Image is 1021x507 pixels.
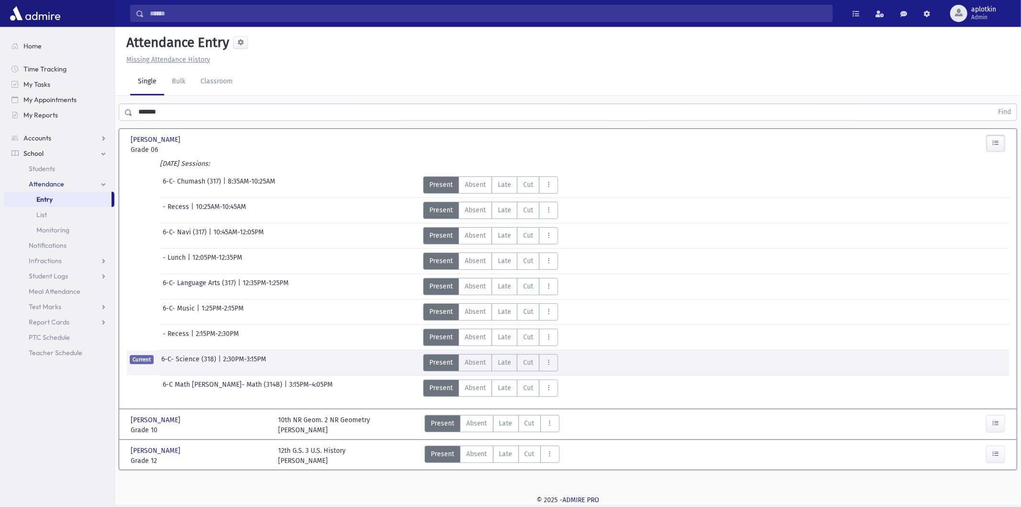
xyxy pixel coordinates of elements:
span: Present [431,449,454,459]
span: Attendance [29,180,64,188]
span: [PERSON_NAME] [131,135,182,145]
span: Cut [523,383,533,393]
div: 12th G.S. 3 U.S. History [PERSON_NAME] [278,446,346,466]
span: | [209,227,213,244]
span: My Tasks [23,80,50,89]
span: Present [429,281,453,291]
span: - Lunch [163,253,188,270]
span: Cut [525,449,535,459]
span: Test Marks [29,302,61,311]
a: Bulk [164,69,193,95]
span: Cut [525,418,535,428]
span: Absent [465,332,486,342]
span: Absent [465,307,486,317]
span: Present [429,256,453,266]
span: Current [130,355,154,364]
span: Monitoring [36,226,69,234]
span: 6-C- Chumash (317) [163,176,223,194]
span: Late [498,332,511,342]
span: Present [429,332,453,342]
span: Notifications [29,241,67,250]
span: Cut [523,281,533,291]
span: - Recess [163,329,191,346]
span: Report Cards [29,318,69,326]
span: Home [23,42,42,50]
span: Cut [523,205,533,215]
span: | [218,354,223,371]
span: Present [429,307,453,317]
a: My Reports [4,107,114,123]
a: Missing Attendance History [123,56,210,64]
div: AttTypes [423,202,558,219]
span: Absent [465,383,486,393]
span: 6-C- Music [163,303,197,321]
a: My Appointments [4,92,114,107]
button: Find [992,104,1017,120]
span: 6-C- Language Arts (317) [163,278,238,295]
span: Absent [465,256,486,266]
div: AttTypes [423,176,558,194]
span: [PERSON_NAME] [131,415,182,425]
span: 2:30PM-3:15PM [223,354,266,371]
span: | [197,303,202,321]
span: Present [431,418,454,428]
span: [PERSON_NAME] [131,446,182,456]
span: Absent [466,418,487,428]
a: Notifications [4,238,114,253]
h5: Attendance Entry [123,35,229,51]
div: AttTypes [423,303,558,321]
span: Grade 10 [131,425,269,435]
a: My Tasks [4,77,114,92]
span: Teacher Schedule [29,348,82,357]
span: Present [429,230,453,241]
img: AdmirePro [8,4,63,23]
span: Late [498,307,511,317]
span: School [23,149,44,158]
div: AttTypes [423,380,558,397]
a: Teacher Schedule [4,345,114,360]
a: School [4,146,114,161]
span: Cut [523,357,533,368]
span: - Recess [163,202,191,219]
span: 1:25PM-2:15PM [202,303,244,321]
span: 10:45AM-12:05PM [213,227,264,244]
span: Meal Attendance [29,287,80,296]
span: | [191,202,196,219]
input: Search [144,5,832,22]
span: Present [429,357,453,368]
div: © 2025 - [130,495,1006,505]
a: List [4,207,114,222]
span: My Appointments [23,95,77,104]
span: Grade 12 [131,456,269,466]
span: 10:25AM-10:45AM [196,202,246,219]
span: | [191,329,196,346]
span: 6-C- Science (318) [161,354,218,371]
span: Cut [523,332,533,342]
a: Attendance [4,176,114,192]
div: AttTypes [425,415,560,435]
div: AttTypes [423,253,558,270]
span: Admin [971,13,996,21]
span: 8:35AM-10:25AM [228,176,275,194]
div: 10th NR Geom. 2 NR Geometry [PERSON_NAME] [278,415,370,435]
div: AttTypes [423,278,558,295]
a: Entry [4,192,112,207]
span: Cut [523,180,533,190]
span: Present [429,180,453,190]
span: Accounts [23,134,51,142]
span: | [238,278,243,295]
span: Cut [523,230,533,241]
a: Students [4,161,114,176]
span: Present [429,205,453,215]
span: Absent [465,230,486,241]
span: Time Tracking [23,65,67,73]
span: Absent [465,205,486,215]
span: Infractions [29,256,62,265]
span: Late [498,180,511,190]
a: PTC Schedule [4,330,114,345]
span: My Reports [23,111,58,119]
span: | [223,176,228,194]
span: 6-C Math [PERSON_NAME]- Math (314B) [163,380,284,397]
span: Absent [466,449,487,459]
span: Entry [36,195,53,204]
